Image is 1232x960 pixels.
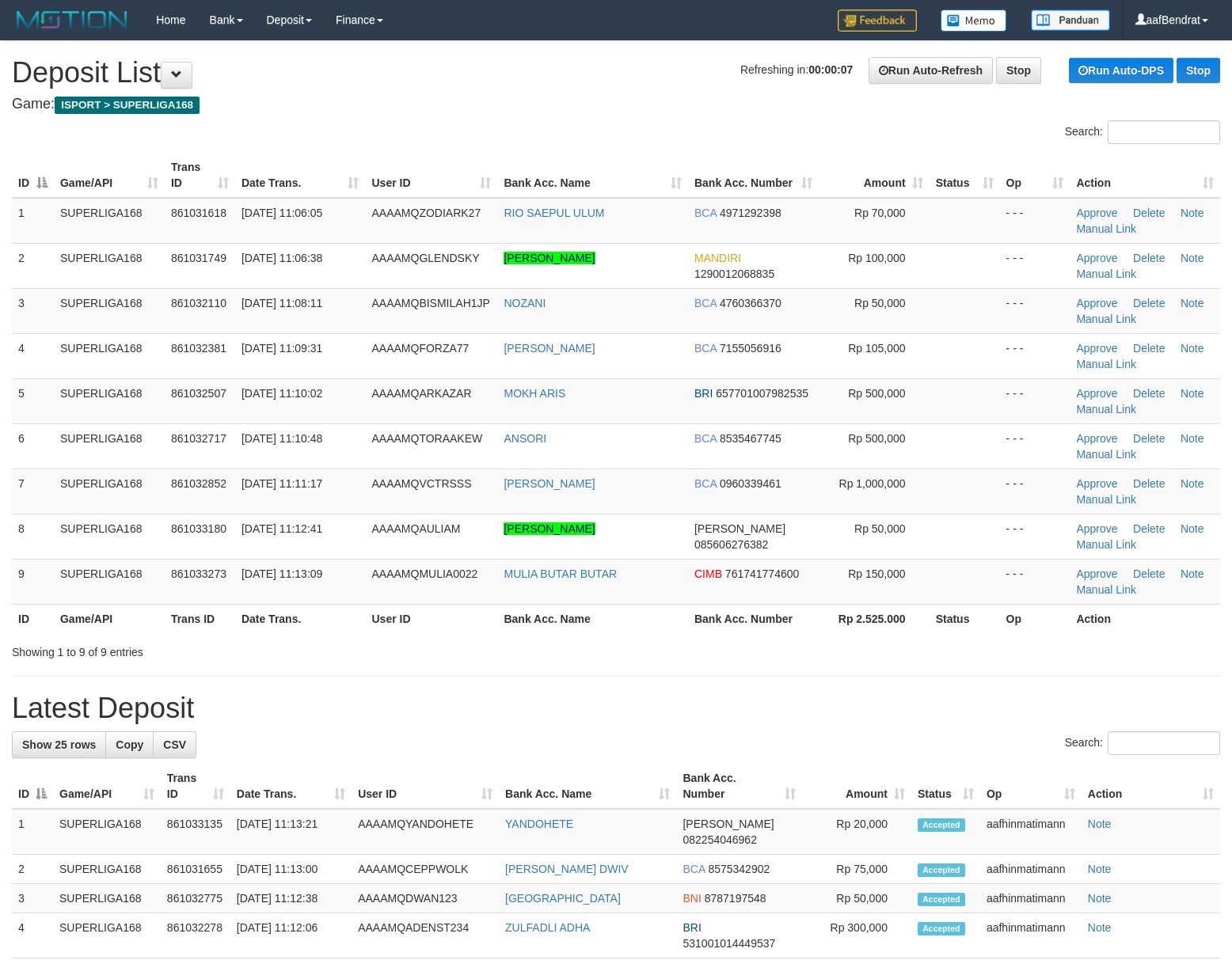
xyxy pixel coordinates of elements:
th: ID: activate to sort column descending [12,153,54,198]
th: ID [12,604,54,633]
a: ANSORI [504,432,546,445]
span: Accepted [918,863,965,877]
a: Run Auto-Refresh [869,57,993,84]
td: 3 [12,884,53,913]
a: MOKH ARIS [504,387,565,400]
td: Rp 20,000 [802,809,911,855]
span: Copy 0960339461 to clipboard [720,477,781,490]
span: [DATE] 11:11:17 [241,477,322,490]
span: BCA [694,207,717,219]
span: Copy 657701007982535 to clipboard [716,387,808,400]
span: Show 25 rows [22,738,96,751]
td: 2 [12,855,53,884]
h1: Latest Deposit [12,692,1220,724]
span: BRI [683,921,701,934]
td: Rp 300,000 [802,913,911,958]
a: Note [1088,921,1112,934]
td: 861032775 [161,884,230,913]
th: Bank Acc. Name: activate to sort column ascending [499,764,676,809]
a: Approve [1076,522,1117,535]
a: Note [1181,477,1204,490]
td: - - - [1000,378,1070,423]
a: Note [1181,297,1204,309]
span: Copy 4760366370 to clipboard [720,297,781,309]
td: SUPERLIGA168 [54,333,165,378]
a: Show 25 rows [12,731,106,758]
td: SUPERLIGA168 [54,288,165,333]
td: - - - [1000,243,1070,288]
a: Note [1181,252,1204,264]
th: User ID: activate to sort column ascending [352,764,499,809]
a: Delete [1133,342,1165,355]
span: Copy 761741774600 to clipboard [725,567,799,580]
a: Stop [996,57,1041,84]
th: Game/API: activate to sort column ascending [53,764,161,809]
td: AAAAMQADENST234 [352,913,499,958]
th: Op: activate to sort column ascending [980,764,1082,809]
td: 861031655 [161,855,230,884]
span: 861032507 [171,387,226,400]
span: [DATE] 11:09:31 [241,342,322,355]
a: Delete [1133,387,1165,400]
td: 7 [12,469,54,514]
a: [PERSON_NAME] [504,477,595,490]
span: Copy 085606276382 to clipboard [694,538,768,551]
span: AAAAMQGLENDSKY [371,252,479,264]
span: [DATE] 11:08:11 [241,297,322,309]
a: NOZANI [504,297,546,309]
a: Manual Link [1076,403,1136,415]
span: AAAAMQVCTRSSS [371,477,471,490]
span: AAAAMQZODIARK27 [371,207,481,219]
th: Game/API: activate to sort column ascending [54,153,165,198]
th: Op: activate to sort column ascending [1000,153,1070,198]
td: - - - [1000,559,1070,604]
span: Copy 8575342902 to clipboard [708,863,770,875]
input: Search: [1108,731,1220,755]
a: Approve [1076,207,1117,219]
a: Manual Link [1076,538,1136,551]
th: Status [930,604,1000,633]
td: - - - [1000,198,1070,244]
th: Bank Acc. Number [688,604,819,633]
td: 9 [12,559,54,604]
a: Approve [1076,387,1117,400]
span: BCA [683,863,705,875]
th: Date Trans.: activate to sort column ascending [230,764,352,809]
a: MULIA BUTAR BUTAR [504,567,617,580]
td: - - - [1000,514,1070,559]
th: Amount: activate to sort column ascending [802,764,911,809]
th: Trans ID: activate to sort column ascending [165,153,235,198]
a: Note [1088,863,1112,875]
span: [DATE] 11:06:38 [241,252,322,264]
a: Copy [105,731,154,758]
span: AAAAMQBISMILAH1JP [371,297,489,309]
span: BCA [694,297,717,309]
a: [PERSON_NAME] DWIV [505,863,629,875]
span: Rp 150,000 [848,567,905,580]
a: Manual Link [1076,268,1136,280]
span: 861033273 [171,567,226,580]
a: Manual Link [1076,358,1136,370]
th: Bank Acc. Number: activate to sort column ascending [688,153,819,198]
span: Rp 500,000 [848,432,905,445]
th: Bank Acc. Name: activate to sort column ascending [497,153,688,198]
span: 861031618 [171,207,226,219]
a: Note [1181,387,1204,400]
td: aafhinmatimann [980,913,1082,958]
td: SUPERLIGA168 [54,423,165,469]
span: AAAAMQARKAZAR [371,387,471,400]
span: Copy 7155056916 to clipboard [720,342,781,355]
a: [GEOGRAPHIC_DATA] [505,892,621,905]
span: ISPORT > SUPERLIGA168 [55,97,200,114]
a: YANDOHETE [505,818,573,830]
td: 3 [12,288,54,333]
a: Delete [1133,252,1165,264]
td: SUPERLIGA168 [54,559,165,604]
a: Delete [1133,297,1165,309]
td: - - - [1000,469,1070,514]
span: AAAAMQTORAAKEW [371,432,482,445]
td: AAAAMQYANDOHETE [352,809,499,855]
span: CSV [163,738,186,751]
td: [DATE] 11:12:38 [230,884,352,913]
a: CSV [153,731,196,758]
